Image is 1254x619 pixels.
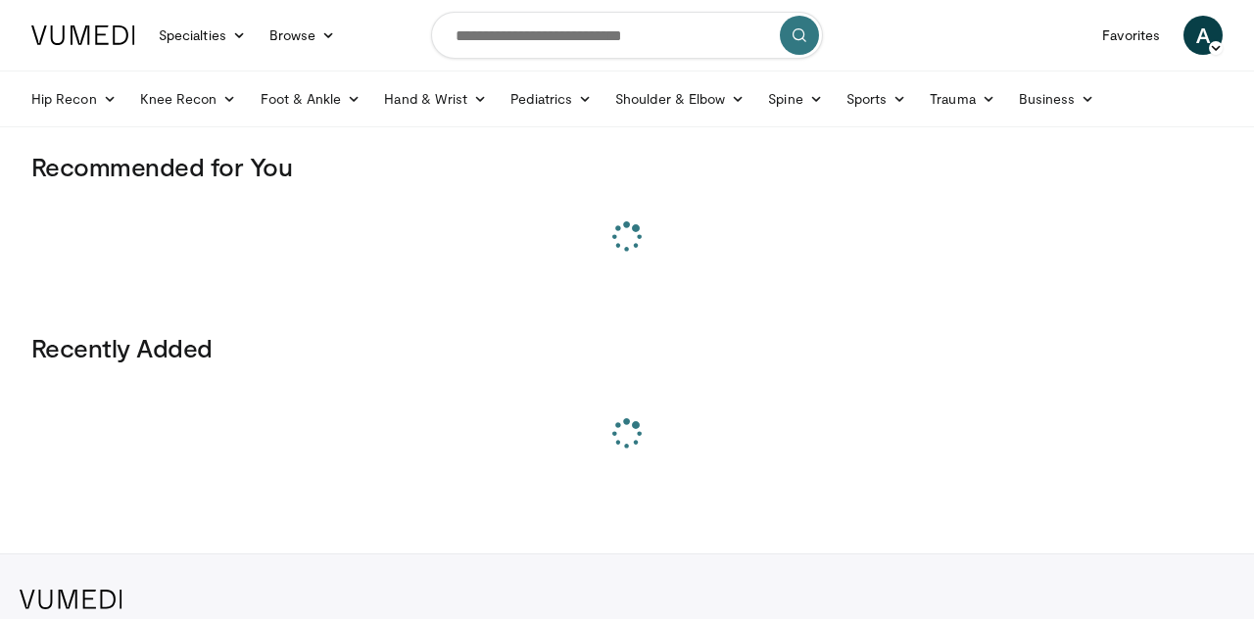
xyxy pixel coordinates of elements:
a: Shoulder & Elbow [603,79,756,119]
input: Search topics, interventions [431,12,823,59]
a: Trauma [918,79,1007,119]
a: A [1183,16,1223,55]
a: Hip Recon [20,79,128,119]
a: Pediatrics [499,79,603,119]
a: Knee Recon [128,79,249,119]
a: Business [1007,79,1107,119]
img: VuMedi Logo [31,25,135,45]
a: Foot & Ankle [249,79,373,119]
a: Sports [835,79,919,119]
a: Favorites [1090,16,1172,55]
img: VuMedi Logo [20,590,122,609]
a: Specialties [147,16,258,55]
a: Browse [258,16,348,55]
h3: Recently Added [31,332,1223,363]
a: Hand & Wrist [372,79,499,119]
a: Spine [756,79,834,119]
h3: Recommended for You [31,151,1223,182]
